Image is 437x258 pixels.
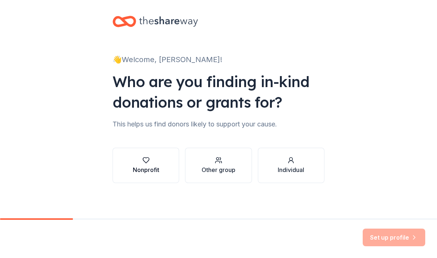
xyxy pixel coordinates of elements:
[185,148,252,183] button: Other group
[113,54,324,65] div: 👋 Welcome, [PERSON_NAME]!
[113,118,324,130] div: This helps us find donors likely to support your cause.
[113,148,179,183] button: Nonprofit
[202,165,235,174] div: Other group
[133,165,159,174] div: Nonprofit
[278,165,304,174] div: Individual
[113,71,324,112] div: Who are you finding in-kind donations or grants for?
[258,148,324,183] button: Individual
